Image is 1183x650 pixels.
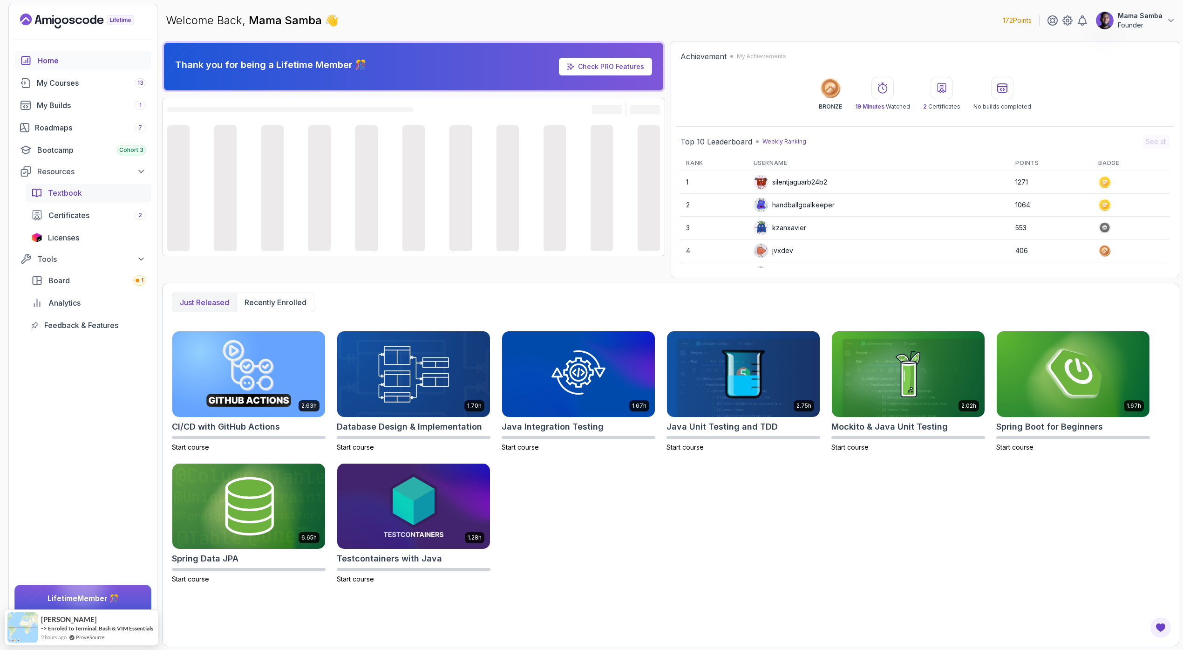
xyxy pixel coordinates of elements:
[172,293,237,312] button: Just released
[37,144,146,156] div: Bootcamp
[139,102,142,109] span: 1
[172,443,209,451] span: Start course
[325,13,339,28] span: 👋
[237,293,314,312] button: Recently enrolled
[1010,156,1093,171] th: Points
[680,136,752,147] h2: Top 10 Leaderboard
[578,62,644,70] a: Check PRO Features
[48,232,79,243] span: Licenses
[680,194,748,217] td: 2
[301,534,317,541] p: 6.65h
[35,122,146,133] div: Roadmaps
[337,331,490,452] a: Database Design & Implementation card1.70hDatabase Design & ImplementationStart course
[337,552,442,565] h2: Testcontainers with Java
[754,220,806,235] div: kzanxavier
[249,14,325,27] span: Mama Samba
[1010,239,1093,262] td: 406
[832,331,985,417] img: Mockito & Java Unit Testing card
[1118,21,1163,30] p: Founder
[172,552,238,565] h2: Spring Data JPA
[667,331,820,417] img: Java Unit Testing and TDD card
[137,79,143,87] span: 13
[831,420,948,433] h2: Mockito & Java Unit Testing
[172,463,326,584] a: Spring Data JPA card6.65hSpring Data JPAStart course
[41,633,67,641] span: 2 hours ago
[14,74,151,92] a: courses
[748,156,1010,171] th: Username
[754,266,802,281] div: btharwani
[1118,11,1163,21] p: Mama Samba
[1093,156,1169,171] th: Badge
[467,402,482,410] p: 1.70h
[172,575,209,583] span: Start course
[26,271,151,290] a: board
[119,146,143,154] span: Cohort 3
[175,58,367,71] p: Thank you for being a Lifetime Member 🎊
[7,612,38,643] img: provesource social proof notification image
[754,198,768,212] img: default monster avatar
[1003,16,1032,25] p: 172 Points
[337,575,374,583] span: Start course
[468,534,482,541] p: 1.28h
[1010,171,1093,194] td: 1271
[666,443,704,451] span: Start course
[37,77,146,89] div: My Courses
[337,463,490,584] a: Testcontainers with Java card1.28hTestcontainers with JavaStart course
[76,633,105,641] a: ProveSource
[172,331,326,452] a: CI/CD with GitHub Actions card2.63hCI/CD with GitHub ActionsStart course
[26,184,151,202] a: textbook
[973,103,1031,110] p: No builds completed
[14,163,151,180] button: Resources
[301,402,317,410] p: 2.63h
[14,251,151,267] button: Tools
[1010,217,1093,239] td: 553
[172,464,325,549] img: Spring Data JPA card
[754,175,768,189] img: default monster avatar
[997,331,1149,417] img: Spring Boot for Beginners card
[37,100,146,111] div: My Builds
[337,464,490,549] img: Testcontainers with Java card
[796,402,811,410] p: 2.75h
[337,331,490,417] img: Database Design & Implementation card
[14,118,151,137] a: roadmaps
[855,103,910,110] p: Watched
[172,331,325,417] img: CI/CD with GitHub Actions card
[680,51,727,62] h2: Achievement
[48,625,153,632] a: Enroled to Terminal, Bash & VIM Essentials
[1149,616,1172,639] button: Open Feedback Button
[502,420,604,433] h2: Java Integration Testing
[680,217,748,239] td: 3
[754,175,827,190] div: silentjaguarb24b2
[41,616,97,623] span: [PERSON_NAME]
[754,243,793,258] div: jvxdev
[337,443,374,451] span: Start course
[26,228,151,247] a: licenses
[754,198,835,212] div: handballgoalkeeper
[737,53,786,60] p: My Achievements
[819,103,842,110] p: BRONZE
[754,267,768,281] img: user profile image
[632,402,646,410] p: 1.67h
[245,297,306,308] p: Recently enrolled
[1143,135,1169,148] button: See all
[1127,402,1141,410] p: 1.67h
[502,443,539,451] span: Start course
[48,187,82,198] span: Textbook
[180,297,229,308] p: Just released
[754,244,768,258] img: default monster avatar
[48,210,89,221] span: Certificates
[138,124,142,131] span: 7
[831,443,869,451] span: Start course
[26,294,151,312] a: analytics
[502,331,655,452] a: Java Integration Testing card1.67hJava Integration TestingStart course
[37,166,146,177] div: Resources
[680,262,748,285] td: 5
[762,138,806,145] p: Weekly Ranking
[337,420,482,433] h2: Database Design & Implementation
[20,14,156,28] a: Landing page
[680,239,748,262] td: 4
[923,103,960,110] p: Certificates
[923,103,927,110] span: 2
[14,96,151,115] a: builds
[26,206,151,225] a: certificates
